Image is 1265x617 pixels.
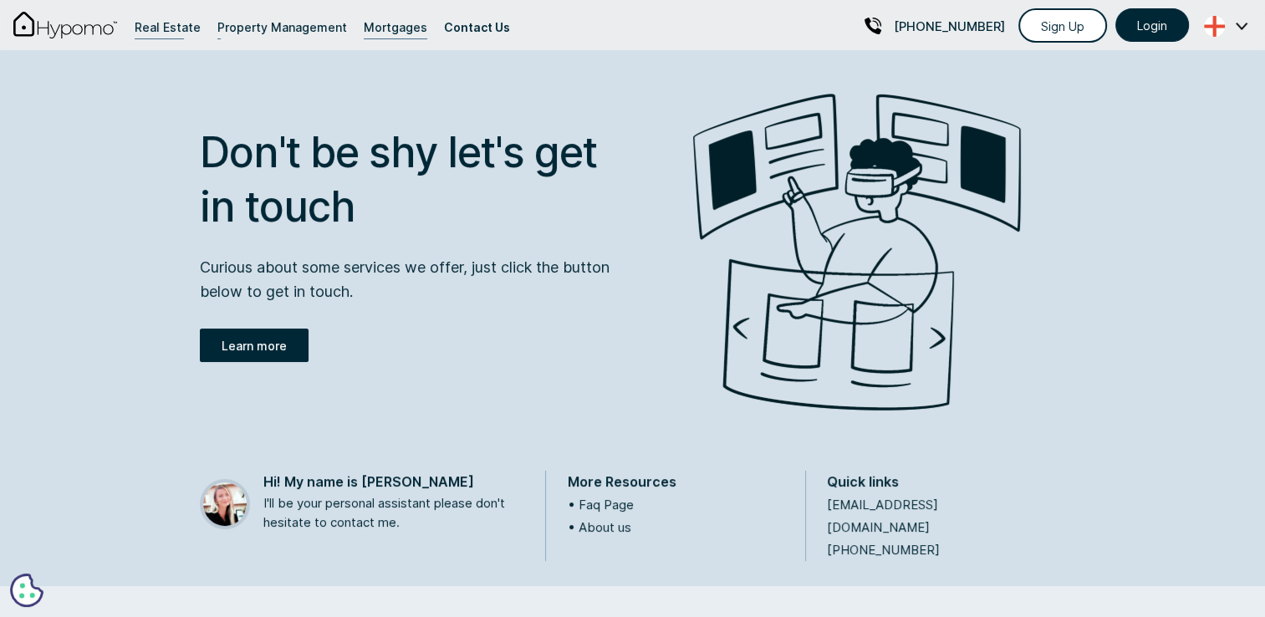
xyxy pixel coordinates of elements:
[568,519,631,535] a: • About us
[200,329,309,362] a: Learn more
[444,16,510,38] div: Contact Us
[827,471,899,493] div: Quick links
[568,497,634,512] a: • Faq Page
[200,255,633,303] p: Curious about some services we offer, just click the button below to get in touch.
[1018,8,1107,43] a: Sign Up
[217,16,347,38] div: Property Management
[135,16,201,38] div: Real Estate
[865,6,1005,46] a: [PHONE_NUMBER]
[568,471,676,493] div: More Resources
[827,497,938,535] a: [EMAIL_ADDRESS][DOMAIN_NAME]
[894,15,1005,38] p: [PHONE_NUMBER]
[10,574,43,607] button: Predvoľby súborov cookie
[263,471,474,493] div: Hi! My name is [PERSON_NAME]
[827,542,940,558] a: [PHONE_NUMBER]
[364,16,427,38] div: Mortgages
[1115,8,1189,42] a: Login
[263,493,528,532] p: I'll be your personal assistant please don't hesitate to contact me.
[200,125,633,234] h1: Don't be shy let's get in touch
